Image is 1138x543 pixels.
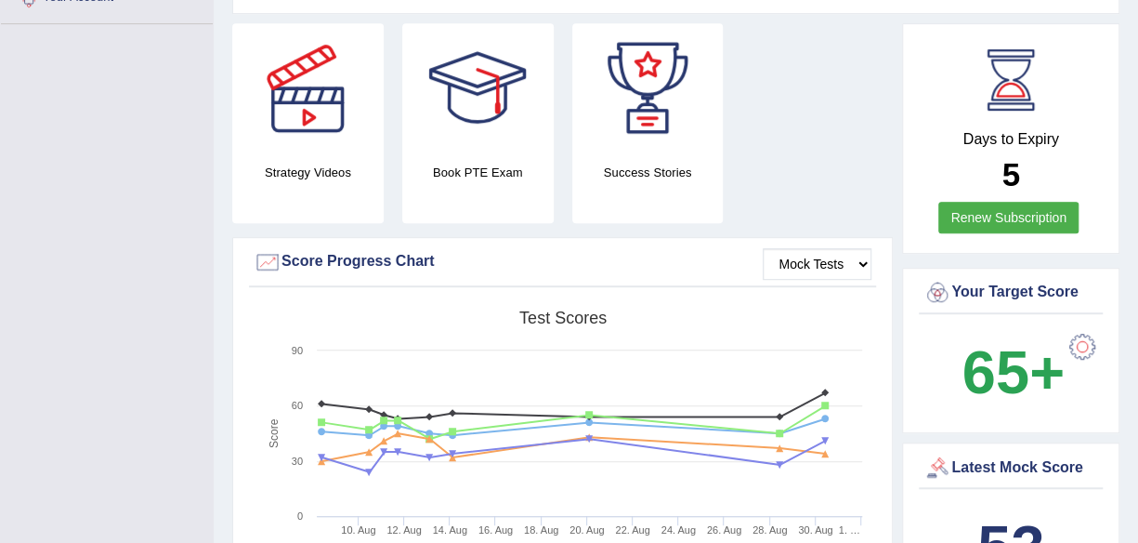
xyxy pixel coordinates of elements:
[292,400,303,411] text: 60
[839,524,860,536] tspan: 1. …
[923,131,1098,148] h4: Days to Expiry
[478,524,513,536] tspan: 16. Aug
[572,163,724,182] h4: Success Stories
[661,524,696,536] tspan: 24. Aug
[519,309,607,327] tspan: Test scores
[1001,156,1019,192] b: 5
[923,454,1098,482] div: Latest Mock Score
[524,524,558,536] tspan: 18. Aug
[615,524,649,536] tspan: 22. Aug
[433,524,467,536] tspan: 14. Aug
[707,524,741,536] tspan: 26. Aug
[962,338,1065,406] b: 65+
[232,163,384,182] h4: Strategy Videos
[341,524,375,536] tspan: 10. Aug
[292,456,303,467] text: 30
[297,510,303,522] text: 0
[752,524,787,536] tspan: 28. Aug
[292,345,303,356] text: 90
[938,202,1079,233] a: Renew Subscription
[254,248,871,276] div: Score Progress Chart
[923,279,1098,307] div: Your Target Score
[386,524,421,536] tspan: 12. Aug
[402,163,554,182] h4: Book PTE Exam
[798,524,832,536] tspan: 30. Aug
[268,418,281,448] tspan: Score
[569,524,604,536] tspan: 20. Aug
